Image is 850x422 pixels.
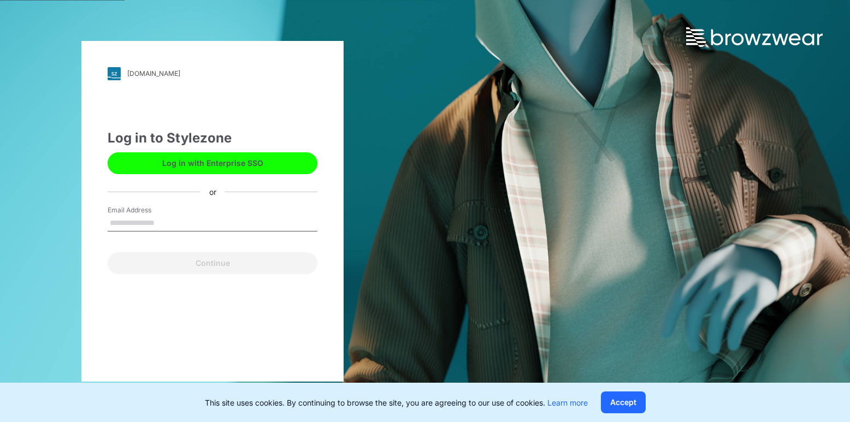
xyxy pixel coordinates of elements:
[108,152,317,174] button: Log in with Enterprise SSO
[547,398,588,407] a: Learn more
[108,67,317,80] a: [DOMAIN_NAME]
[205,397,588,408] p: This site uses cookies. By continuing to browse the site, you are agreeing to our use of cookies.
[686,27,823,47] img: browzwear-logo.73288ffb.svg
[108,205,184,215] label: Email Address
[200,186,225,198] div: or
[127,69,180,78] div: [DOMAIN_NAME]
[601,391,646,413] button: Accept
[108,67,121,80] img: svg+xml;base64,PHN2ZyB3aWR0aD0iMjgiIGhlaWdodD0iMjgiIHZpZXdCb3g9IjAgMCAyOCAyOCIgZmlsbD0ibm9uZSIgeG...
[108,128,317,148] div: Log in to Stylezone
